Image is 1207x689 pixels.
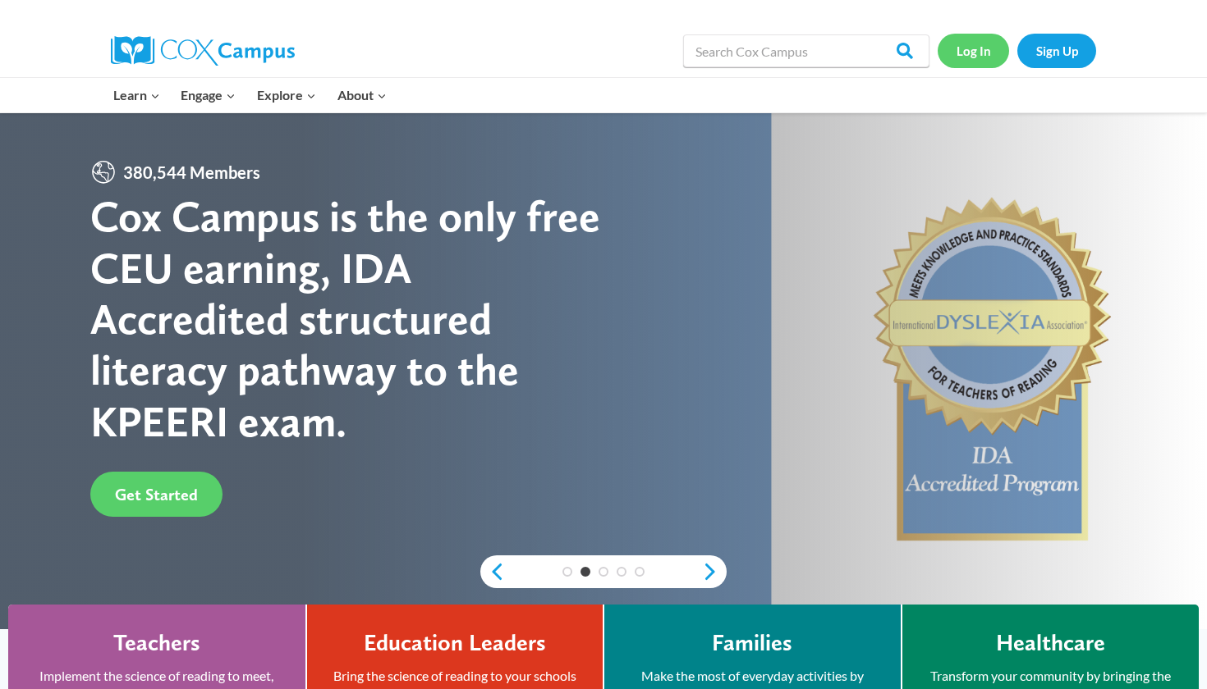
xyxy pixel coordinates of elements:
a: 1 [562,567,572,577]
h4: Families [712,629,792,657]
button: Child menu of Explore [246,78,327,112]
a: 2 [581,567,590,577]
a: 4 [617,567,626,577]
input: Search Cox Campus [683,34,929,67]
span: Get Started [115,485,198,504]
button: Child menu of Learn [103,78,171,112]
h4: Teachers [113,629,200,657]
a: 3 [599,567,608,577]
a: Log In [938,34,1009,67]
button: Child menu of Engage [171,78,247,112]
img: Cox Campus [111,36,295,66]
button: Child menu of About [327,78,397,112]
a: Sign Up [1017,34,1096,67]
h4: Healthcare [996,629,1105,657]
div: Cox Campus is the only free CEU earning, IDA Accredited structured literacy pathway to the KPEERI... [90,191,603,447]
nav: Primary Navigation [103,78,397,112]
span: 380,544 Members [117,159,267,185]
a: next [702,562,727,582]
a: Get Started [90,472,223,517]
h4: Education Leaders [364,629,546,657]
a: previous [480,562,505,582]
a: 5 [635,567,645,577]
nav: Secondary Navigation [938,34,1096,67]
div: content slider buttons [480,555,727,588]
